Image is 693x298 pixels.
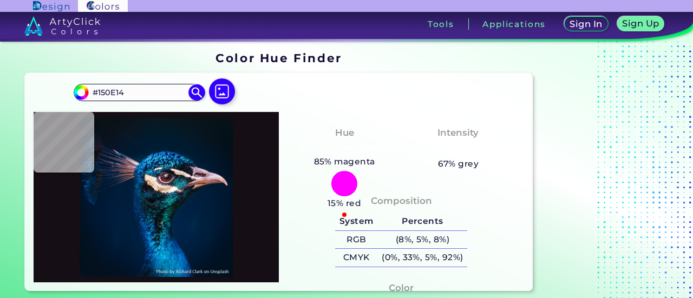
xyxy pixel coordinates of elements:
img: ArtyClick Design logo [33,1,69,11]
h5: CMYK [335,249,377,267]
h5: (8%, 5%, 8%) [377,231,467,249]
iframe: Advertisement [537,48,672,295]
h5: 85% magenta [310,155,380,169]
img: icon picture [209,78,235,104]
h3: Pastel [438,142,479,155]
h3: Tools [428,20,454,28]
h5: Percents [377,213,467,230]
a: Sign In [565,17,607,31]
h5: 67% grey [438,157,479,171]
h3: Reddish Magenta [295,142,394,155]
input: type color.. [89,85,189,100]
h4: Hue [335,125,354,141]
img: img_pavlin.jpg [39,117,273,277]
h5: System [335,213,377,230]
img: logo_artyclick_colors_white.svg [24,16,101,36]
a: Sign Up [618,17,663,31]
h5: RGB [335,231,377,249]
h5: Sign Up [623,19,658,28]
h4: Intensity [437,125,479,141]
h3: Applications [482,20,546,28]
h5: Sign In [571,20,602,28]
h4: Composition [371,193,432,209]
img: icon search [188,84,205,101]
h5: (0%, 33%, 5%, 92%) [377,249,467,267]
h1: Color Hue Finder [215,50,342,66]
h4: Color [389,280,414,296]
